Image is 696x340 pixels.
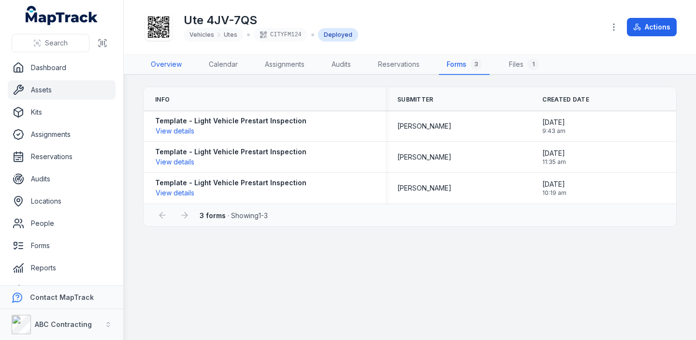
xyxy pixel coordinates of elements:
[155,188,195,198] button: View details
[155,157,195,167] button: View details
[35,320,92,328] strong: ABC Contracting
[370,55,427,75] a: Reservations
[155,147,306,157] strong: Template - Light Vehicle Prestart Inspection
[397,152,451,162] span: [PERSON_NAME]
[501,55,547,75] a: Files1
[8,281,116,300] a: Alerts
[8,192,116,211] a: Locations
[8,214,116,233] a: People
[254,28,307,42] div: CITYFM124
[397,96,434,103] span: Submitter
[439,55,490,75] a: Forms3
[201,55,246,75] a: Calendar
[45,38,68,48] span: Search
[397,183,451,193] span: [PERSON_NAME]
[527,59,539,70] div: 1
[155,178,306,188] strong: Template - Light Vehicle Prestart Inspection
[542,96,589,103] span: Created Date
[470,59,482,70] div: 3
[8,80,116,100] a: Assets
[143,55,189,75] a: Overview
[257,55,312,75] a: Assignments
[542,148,566,166] time: 5/28/2025, 11:35:15 AM
[8,169,116,189] a: Audits
[627,18,677,36] button: Actions
[397,121,451,131] span: [PERSON_NAME]
[155,126,195,136] button: View details
[224,31,237,39] span: Utes
[542,118,565,135] time: 8/19/2025, 9:43:56 AM
[30,293,94,301] strong: Contact MapTrack
[8,58,116,77] a: Dashboard
[542,158,566,166] span: 11:35 am
[8,103,116,122] a: Kits
[318,28,358,42] div: Deployed
[12,34,89,52] button: Search
[324,55,359,75] a: Audits
[542,179,566,189] span: [DATE]
[189,31,214,39] span: Vehicles
[8,258,116,278] a: Reports
[8,125,116,144] a: Assignments
[542,127,565,135] span: 9:43 am
[542,189,566,197] span: 10:19 am
[155,96,170,103] span: Info
[8,236,116,255] a: Forms
[26,6,98,25] a: MapTrack
[542,179,566,197] time: 5/22/2025, 10:19:18 AM
[184,13,358,28] h1: Ute 4JV-7QS
[200,211,268,220] span: · Showing 1 - 3
[155,116,306,126] strong: Template - Light Vehicle Prestart Inspection
[8,147,116,166] a: Reservations
[542,148,566,158] span: [DATE]
[200,211,226,220] strong: 3 forms
[542,118,565,127] span: [DATE]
